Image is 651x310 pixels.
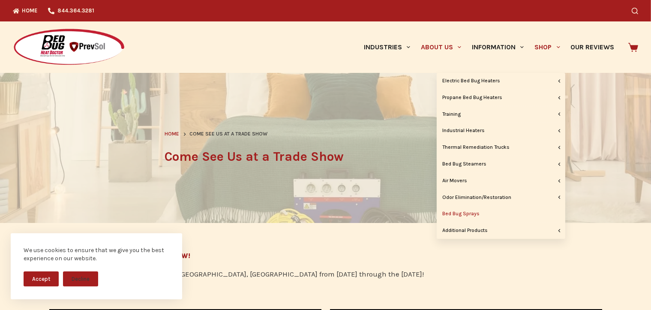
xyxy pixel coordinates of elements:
p: Come see us at [GEOGRAPHIC_DATA] in [GEOGRAPHIC_DATA], [GEOGRAPHIC_DATA] from [DATE] through the ... [49,268,602,280]
button: Accept [24,271,59,286]
button: Decline [63,271,98,286]
a: Bed Bug Sprays [437,206,565,222]
a: Additional Products [437,223,565,239]
a: Air Movers [437,173,565,189]
button: Search [632,8,638,14]
a: About Us [415,21,466,73]
a: Information [467,21,529,73]
a: Bed Bug Steamers [437,156,565,172]
a: Industrial Heaters [437,123,565,139]
img: Prevsol/Bed Bug Heat Doctor [13,28,125,66]
a: Shop [529,21,565,73]
a: Propane Bed Bug Heaters [437,90,565,106]
div: We use cookies to ensure that we give you the best experience on our website. [24,246,169,263]
a: Industries [358,21,415,73]
a: Thermal Remediation Trucks [437,139,565,156]
a: Odor Elimination/Restoration [437,190,565,206]
span: Come See Us at a Trade Show [190,130,268,138]
a: Training [437,106,565,123]
a: Electric Bed Bug Heaters [437,73,565,89]
h1: Find us at the next trade show! [54,253,598,259]
button: Open LiveChat chat widget [7,3,33,29]
a: Home [165,130,180,138]
span: Home [165,131,180,137]
h1: Come See Us at a Trade Show [165,147,486,166]
a: Our Reviews [565,21,620,73]
nav: Primary [358,21,620,73]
